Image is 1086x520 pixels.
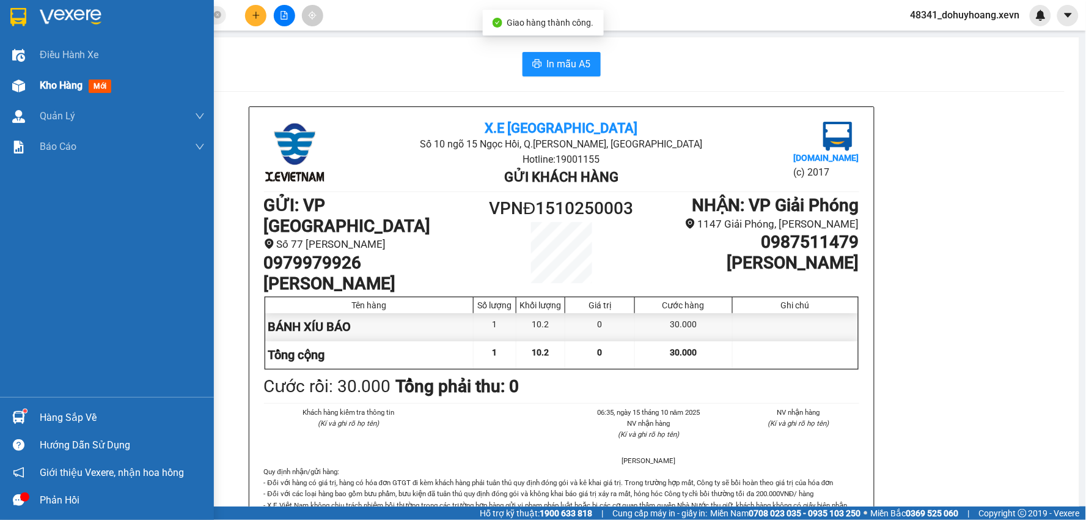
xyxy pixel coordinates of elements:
[685,218,695,229] span: environment
[736,300,855,310] div: Ghi chú
[40,409,205,427] div: Hàng sắp về
[612,507,708,520] span: Cung cấp máy in - giấy in:
[635,313,732,341] div: 30.000
[968,507,970,520] span: |
[523,52,601,76] button: printerIn mẫu A5
[195,111,205,121] span: down
[40,491,205,510] div: Phản hồi
[264,253,487,273] h1: 0979979926
[195,142,205,152] span: down
[547,56,591,72] span: In mẫu A5
[516,313,565,341] div: 10.2
[749,508,861,518] strong: 0708 023 035 - 0935 103 250
[12,110,25,123] img: warehouse-icon
[1035,10,1046,21] img: icon-new-feature
[692,195,859,215] b: NHẬN : VP Giải Phóng
[12,141,25,154] img: solution-icon
[40,436,205,455] div: Hướng dẫn sử dụng
[793,153,859,163] b: [DOMAIN_NAME]
[565,313,635,341] div: 0
[901,7,1030,23] span: 48341_dohuyhoang.xevn
[214,10,221,21] span: close-circle
[288,407,409,418] li: Khách hàng kiểm tra thông tin
[871,507,959,520] span: Miền Bắc
[40,80,83,91] span: Kho hàng
[601,507,603,520] span: |
[618,430,679,439] i: (Kí và ghi rõ họ tên)
[214,11,221,18] span: close-circle
[711,507,861,520] span: Miền Nam
[264,195,431,236] b: GỬI : VP [GEOGRAPHIC_DATA]
[280,11,288,20] span: file-add
[12,80,25,92] img: warehouse-icon
[302,5,323,26] button: aim
[264,236,487,253] li: Số 77 [PERSON_NAME]
[363,152,760,167] li: Hotline: 19001155
[532,347,549,357] span: 10.2
[670,347,697,357] span: 30.000
[245,5,266,26] button: plus
[493,347,497,357] span: 1
[589,455,710,466] li: [PERSON_NAME]
[12,49,25,62] img: warehouse-icon
[487,195,636,222] h1: VPNĐ1510250003
[864,511,868,516] span: ⚪️
[396,376,519,396] b: Tổng phải thu: 0
[40,108,75,124] span: Quản Lý
[636,232,859,253] h1: 0987511479
[1063,10,1074,21] span: caret-down
[264,122,325,183] img: logo.jpg
[532,59,542,70] span: printer
[738,407,859,418] li: NV nhận hàng
[823,122,853,151] img: logo.jpg
[598,347,603,357] span: 0
[264,239,274,249] span: environment
[636,253,859,273] h1: [PERSON_NAME]
[768,419,829,428] i: (Kí và ghi rõ họ tên)
[589,407,710,418] li: 06:35, ngày 15 tháng 10 năm 2025
[13,494,24,506] span: message
[264,373,391,400] div: Cước rồi : 30.000
[274,5,295,26] button: file-add
[268,300,471,310] div: Tên hàng
[519,300,562,310] div: Khối lượng
[318,419,379,428] i: (Kí và ghi rõ họ tên)
[40,47,99,62] span: Điều hành xe
[638,300,728,310] div: Cước hàng
[252,11,260,20] span: plus
[474,313,516,341] div: 1
[493,18,502,28] span: check-circle
[793,165,859,180] li: (c) 2017
[1057,5,1079,26] button: caret-down
[264,273,487,294] h1: [PERSON_NAME]
[504,169,618,185] b: Gửi khách hàng
[12,411,25,424] img: warehouse-icon
[636,216,859,232] li: 1147 Giải Phóng, [PERSON_NAME]
[265,313,474,341] div: BÁNH XÍU BÁO
[13,439,24,451] span: question-circle
[477,300,513,310] div: Số lượng
[906,508,959,518] strong: 0369 525 060
[507,18,594,28] span: Giao hàng thành công.
[89,80,111,93] span: mới
[10,8,26,26] img: logo-vxr
[363,136,760,152] li: Số 10 ngõ 15 Ngọc Hồi, Q.[PERSON_NAME], [GEOGRAPHIC_DATA]
[480,507,592,520] span: Hỗ trợ kỹ thuật:
[485,121,637,136] b: X.E [GEOGRAPHIC_DATA]
[308,11,317,20] span: aim
[568,300,631,310] div: Giá trị
[40,465,184,480] span: Giới thiệu Vexere, nhận hoa hồng
[23,409,27,413] sup: 1
[40,139,76,154] span: Báo cáo
[1018,509,1027,518] span: copyright
[540,508,592,518] strong: 1900 633 818
[13,467,24,478] span: notification
[589,418,710,429] li: NV nhận hàng
[268,347,325,362] span: Tổng cộng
